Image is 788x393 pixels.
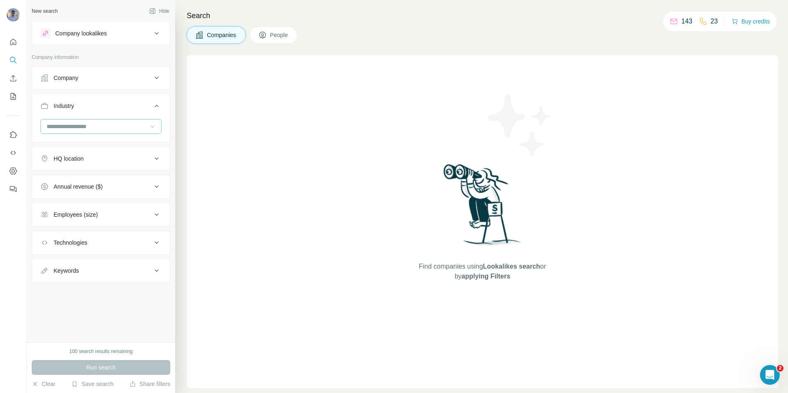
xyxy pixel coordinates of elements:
button: Quick start [7,35,20,49]
img: Surfe Illustration - Woman searching with binoculars [440,162,525,254]
div: Company [54,74,78,82]
p: 23 [711,16,718,26]
button: Search [7,53,20,68]
button: Company [32,68,170,88]
button: Share filters [129,380,170,388]
div: Keywords [54,267,79,275]
span: 2 [777,365,783,372]
button: Hide [143,5,175,17]
iframe: Intercom live chat [760,365,780,385]
div: Technologies [54,239,87,247]
button: Employees (size) [32,205,170,225]
div: New search [32,7,58,15]
button: Keywords [32,261,170,281]
button: Save search [71,380,113,388]
div: Employees (size) [54,211,98,219]
button: Buy credits [732,16,770,27]
div: HQ location [54,154,84,163]
button: Dashboard [7,164,20,178]
div: Industry [54,102,74,110]
div: Company lookalikes [55,29,107,37]
h4: Search [187,10,778,21]
span: People [270,31,289,39]
button: Clear [32,380,55,388]
span: Companies [207,31,237,39]
img: Surfe Illustration - Stars [483,88,557,162]
button: Annual revenue ($) [32,177,170,196]
div: Annual revenue ($) [54,182,103,191]
button: Technologies [32,233,170,253]
p: 143 [681,16,692,26]
p: Company information [32,54,170,61]
button: Feedback [7,182,20,196]
button: My lists [7,89,20,104]
div: 100 search results remaining [69,348,133,355]
button: Industry [32,96,170,119]
span: Find companies using or by [416,262,548,281]
span: Lookalikes search [483,263,540,270]
button: Use Surfe API [7,145,20,160]
button: Company lookalikes [32,23,170,43]
button: Use Surfe on LinkedIn [7,127,20,142]
img: Avatar [7,8,20,21]
span: applying Filters [462,273,510,280]
button: HQ location [32,149,170,168]
button: Enrich CSV [7,71,20,86]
